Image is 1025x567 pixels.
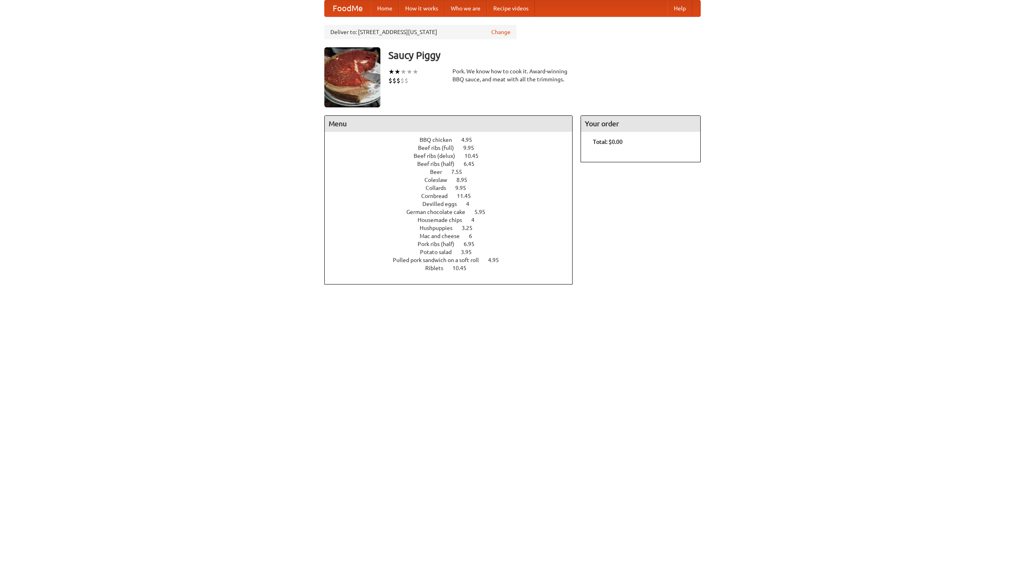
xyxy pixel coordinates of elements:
span: 6.95 [464,241,482,247]
span: 10.45 [452,265,474,271]
h3: Saucy Piggy [388,47,701,63]
li: $ [400,76,404,85]
span: 6 [469,233,480,239]
li: ★ [406,67,412,76]
span: 11.45 [457,193,479,199]
span: Mac and cheese [420,233,468,239]
span: 4 [471,217,482,223]
a: Beer 7.55 [430,169,477,175]
span: Cornbread [421,193,456,199]
span: 10.45 [464,153,486,159]
span: 4.95 [461,137,480,143]
img: angular.jpg [324,47,380,107]
span: Pork ribs (half) [418,241,462,247]
span: Housemade chips [418,217,470,223]
a: Who we are [444,0,487,16]
a: German chocolate cake 5.95 [406,209,500,215]
a: Potato salad 3.95 [420,249,486,255]
span: 4.95 [488,257,507,263]
li: ★ [412,67,418,76]
div: Pork. We know how to cook it. Award-winning BBQ sauce, and meat with all the trimmings. [452,67,573,83]
h4: Menu [325,116,572,132]
span: 9.95 [455,185,474,191]
a: Cornbread 11.45 [421,193,486,199]
span: Devilled eggs [422,201,465,207]
li: $ [392,76,396,85]
a: Devilled eggs 4 [422,201,484,207]
a: Beef ribs (full) 9.95 [418,145,489,151]
a: Riblets 10.45 [425,265,481,271]
span: 8.95 [456,177,475,183]
b: Total: $0.00 [593,139,623,145]
a: Collards 9.95 [426,185,481,191]
span: Pulled pork sandwich on a soft roll [393,257,487,263]
span: Beef ribs (full) [418,145,462,151]
span: 5.95 [474,209,493,215]
span: Beef ribs (delux) [414,153,463,159]
span: Beer [430,169,450,175]
span: Riblets [425,265,451,271]
a: Pulled pork sandwich on a soft roll 4.95 [393,257,514,263]
span: Collards [426,185,454,191]
a: Housemade chips 4 [418,217,489,223]
li: $ [388,76,392,85]
a: Mac and cheese 6 [420,233,487,239]
span: 9.95 [463,145,482,151]
a: Coleslaw 8.95 [424,177,482,183]
li: ★ [400,67,406,76]
span: Coleslaw [424,177,455,183]
a: Help [667,0,692,16]
li: ★ [388,67,394,76]
a: Home [371,0,399,16]
span: 4 [466,201,477,207]
span: BBQ chicken [420,137,460,143]
div: Deliver to: [STREET_ADDRESS][US_STATE] [324,25,517,39]
span: Potato salad [420,249,460,255]
a: Pork ribs (half) 6.95 [418,241,489,247]
a: How it works [399,0,444,16]
a: Hushpuppies 3.25 [420,225,487,231]
a: Beef ribs (half) 6.45 [417,161,489,167]
li: ★ [394,67,400,76]
a: FoodMe [325,0,371,16]
span: Hushpuppies [420,225,460,231]
h4: Your order [581,116,700,132]
li: $ [404,76,408,85]
span: 6.45 [464,161,482,167]
span: 7.55 [451,169,470,175]
li: $ [396,76,400,85]
span: 3.25 [462,225,480,231]
a: Change [491,28,510,36]
a: Beef ribs (delux) 10.45 [414,153,493,159]
span: German chocolate cake [406,209,473,215]
a: BBQ chicken 4.95 [420,137,487,143]
a: Recipe videos [487,0,535,16]
span: Beef ribs (half) [417,161,462,167]
span: 3.95 [461,249,480,255]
